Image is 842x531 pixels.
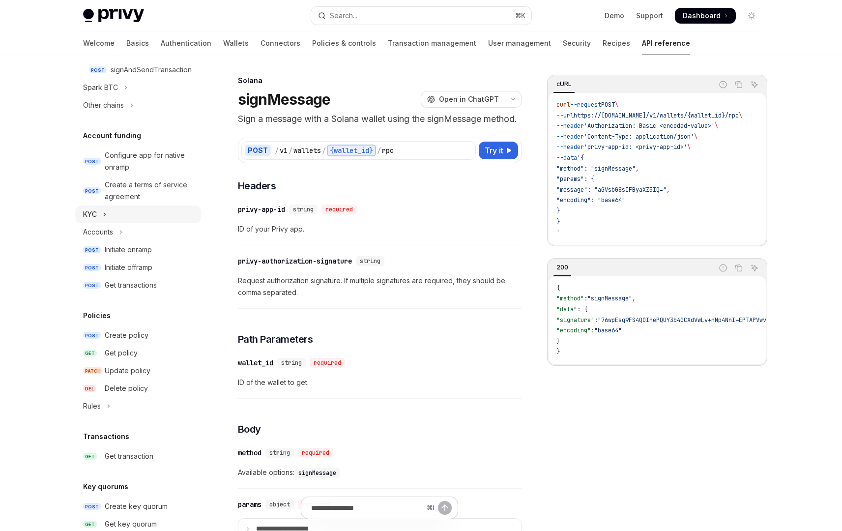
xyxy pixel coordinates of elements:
[238,422,261,436] span: Body
[556,326,591,334] span: "encoding"
[238,205,285,214] div: privy-app-id
[75,447,201,465] a: GETGet transaction
[238,448,261,458] div: method
[83,9,144,23] img: light logo
[732,78,745,91] button: Copy the contents from the code block
[312,31,376,55] a: Policies & controls
[438,501,452,515] button: Send message
[75,380,201,397] a: DELDelete policy
[479,142,518,159] button: Try it
[556,122,584,130] span: --header
[439,94,499,104] span: Open in ChatGPT
[161,31,211,55] a: Authentication
[245,145,271,156] div: POST
[75,79,201,96] button: Toggle Spark BTC section
[75,397,201,415] button: Toggle Rules section
[261,31,300,55] a: Connectors
[683,11,721,21] span: Dashboard
[105,518,157,530] div: Get key quorum
[603,31,630,55] a: Recipes
[556,316,594,324] span: "signature"
[83,158,101,165] span: POST
[105,279,157,291] div: Get transactions
[83,431,129,442] h5: Transactions
[556,143,584,151] span: --header
[310,358,345,368] div: required
[83,226,113,238] div: Accounts
[281,359,302,367] span: string
[577,305,587,313] span: : {
[556,295,584,302] span: "method"
[83,31,115,55] a: Welcome
[421,91,505,108] button: Open in ChatGPT
[556,337,560,345] span: }
[75,344,201,362] a: GETGet policy
[556,228,560,236] span: '
[556,218,560,226] span: }
[563,31,591,55] a: Security
[587,295,632,302] span: "signMessage"
[280,146,288,155] div: v1
[83,130,141,142] h5: Account funding
[83,187,101,195] span: POST
[591,326,594,334] span: :
[105,450,153,462] div: Get transaction
[553,262,571,273] div: 200
[553,78,575,90] div: cURL
[105,244,152,256] div: Initiate onramp
[83,481,128,493] h5: Key quorums
[293,146,321,155] div: wallets
[75,259,201,276] a: POSTInitiate offramp
[615,101,618,109] span: \
[105,149,195,173] div: Configure app for native onramp
[556,175,594,183] span: "params": {
[584,143,687,151] span: 'privy-app-id: <privy-app-id>'
[717,78,729,91] button: Report incorrect code
[632,295,636,302] span: ,
[105,383,148,394] div: Delete policy
[75,326,201,344] a: POSTCreate policy
[570,101,601,109] span: --request
[223,31,249,55] a: Wallets
[382,146,394,155] div: rpc
[311,7,531,25] button: Open search
[83,453,97,460] span: GET
[83,503,101,510] span: POST
[238,76,522,86] div: Solana
[294,468,340,478] code: signMessage
[748,262,761,274] button: Ask AI
[105,501,168,512] div: Create key quorum
[75,241,201,259] a: POSTInitiate onramp
[83,310,111,322] h5: Policies
[238,223,522,235] span: ID of your Privy app.
[83,367,103,375] span: PATCH
[75,223,201,241] button: Toggle Accounts section
[75,206,201,223] button: Toggle KYC section
[238,332,313,346] span: Path Parameters
[105,347,138,359] div: Get policy
[748,78,761,91] button: Ask AI
[75,362,201,380] a: PATCHUpdate policy
[388,31,476,55] a: Transaction management
[330,10,357,22] div: Search...
[556,154,577,162] span: --data
[83,521,97,528] span: GET
[238,467,522,478] span: Available options:
[293,206,314,213] span: string
[488,31,551,55] a: User management
[126,31,149,55] a: Basics
[238,377,522,388] span: ID of the wallet to get.
[321,205,357,214] div: required
[238,256,352,266] div: privy-authorization-signature
[238,275,522,298] span: Request authorization signature. If multiple signatures are required, they should be comma separa...
[105,365,150,377] div: Update policy
[360,257,380,265] span: string
[75,96,201,114] button: Toggle Other chains section
[556,348,560,355] span: }
[322,146,326,155] div: /
[269,449,290,457] span: string
[694,133,697,141] span: \
[556,207,560,215] span: }
[577,154,584,162] span: '{
[605,11,624,21] a: Demo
